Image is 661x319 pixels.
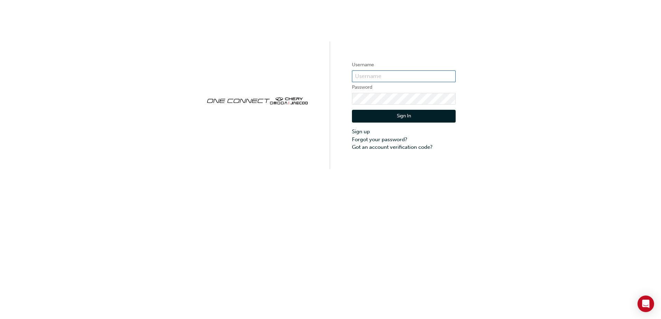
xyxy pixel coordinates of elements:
div: Open Intercom Messenger [637,296,654,312]
label: Username [352,61,456,69]
img: oneconnect [205,91,309,109]
button: Sign In [352,110,456,123]
a: Forgot your password? [352,136,456,144]
a: Sign up [352,128,456,136]
a: Got an account verification code? [352,143,456,151]
label: Password [352,83,456,91]
input: Username [352,70,456,82]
